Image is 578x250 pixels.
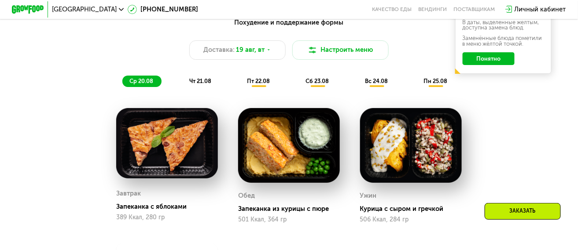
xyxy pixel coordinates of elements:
a: [PHONE_NUMBER] [128,5,198,14]
div: Личный кабинет [515,5,566,14]
span: 19 авг, вт [236,45,265,55]
span: чт 21.08 [189,78,211,84]
div: В даты, выделенные желтым, доступна замена блюд. [463,20,545,31]
span: Доставка: [203,45,235,55]
span: пт 22.08 [247,78,270,84]
a: Вендинги [418,6,447,13]
span: вс 24.08 [365,78,388,84]
div: 501 Ккал, 364 гр [238,216,340,223]
span: сб 23.08 [306,78,329,84]
a: Качество еды [372,6,412,13]
div: Запеканка с яблоками [116,203,225,210]
div: Курица с сыром и гречкой [360,205,468,213]
div: Заказать [485,203,561,220]
span: [GEOGRAPHIC_DATA] [52,6,117,13]
span: ср 20.08 [130,78,154,84]
div: Заменённые блюда пометили в меню жёлтой точкой. [463,36,545,47]
div: 389 Ккал, 280 гр [116,214,218,221]
div: Ужин [360,190,377,202]
button: Понятно [463,52,515,65]
div: поставщикам [453,6,495,13]
button: Настроить меню [292,40,389,60]
div: Обед [238,190,255,202]
div: Запеканка из курицы с пюре [238,205,346,213]
div: Похудение и поддержание формы [52,18,527,28]
div: 506 Ккал, 284 гр [360,216,462,223]
span: пн 25.08 [424,78,448,84]
div: Завтрак [116,188,141,199]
